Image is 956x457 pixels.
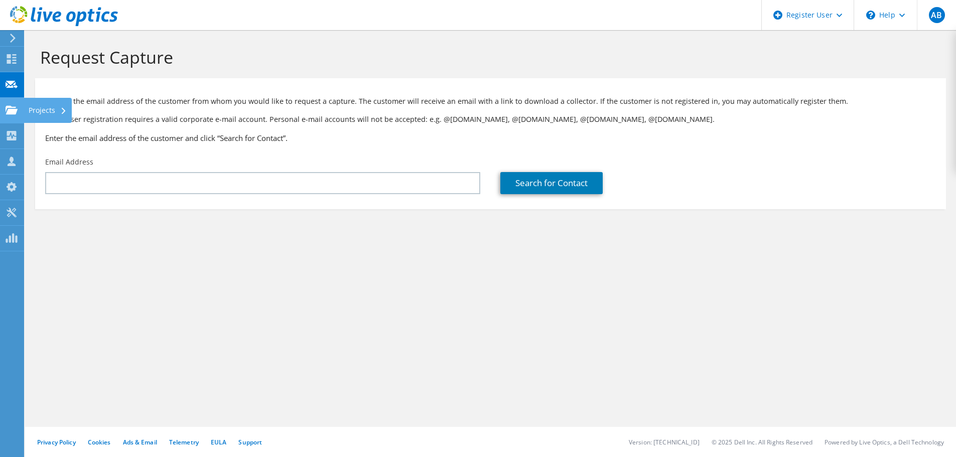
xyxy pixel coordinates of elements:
li: Powered by Live Optics, a Dell Technology [825,438,944,446]
p: Note: User registration requires a valid corporate e-mail account. Personal e-mail accounts will ... [45,114,936,125]
a: EULA [211,438,226,446]
a: Cookies [88,438,111,446]
li: Version: [TECHNICAL_ID] [629,438,700,446]
a: Ads & Email [123,438,157,446]
label: Email Address [45,157,93,167]
h1: Request Capture [40,47,936,68]
h3: Enter the email address of the customer and click “Search for Contact”. [45,132,936,143]
a: Privacy Policy [37,438,76,446]
span: AB [929,7,945,23]
svg: \n [866,11,875,20]
p: Provide the email address of the customer from whom you would like to request a capture. The cust... [45,96,936,107]
div: Projects [24,98,72,123]
a: Telemetry [169,438,199,446]
a: Support [238,438,262,446]
a: Search for Contact [500,172,603,194]
li: © 2025 Dell Inc. All Rights Reserved [712,438,812,446]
